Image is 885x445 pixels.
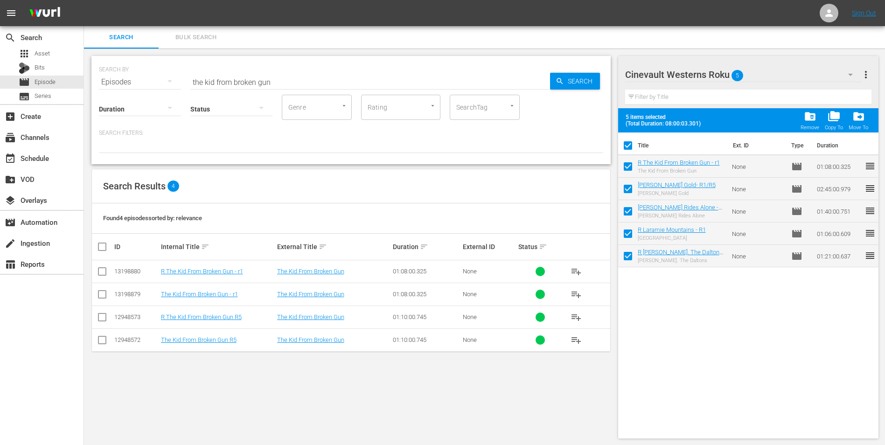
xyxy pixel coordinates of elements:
[728,222,787,245] td: None
[539,243,547,251] span: sort
[393,291,460,298] div: 01:08:00.325
[103,215,202,222] span: Found 4 episodes sorted by: relevance
[5,32,16,43] span: Search
[828,110,840,123] span: folder_copy
[420,243,428,251] span: sort
[791,250,802,262] span: Episode
[798,107,822,133] button: Remove
[846,107,871,133] button: Move To
[638,159,720,166] a: R The Kid From Broken Gun - r1
[849,125,868,131] div: Move To
[864,228,876,239] span: reorder
[804,110,816,123] span: folder_delete
[277,313,344,320] a: The Kid From Broken Gun
[164,32,228,43] span: Bulk Search
[565,306,587,328] button: playlist_add
[35,91,51,101] span: Series
[99,129,603,137] p: Search Filters:
[813,155,864,178] td: 01:08:00.325
[638,132,727,159] th: Title
[428,101,437,110] button: Open
[99,69,181,95] div: Episodes
[114,336,158,343] div: 12948572
[786,132,811,159] th: Type
[625,62,862,88] div: Cinevault Westerns Roku
[19,76,30,88] span: Episode
[5,111,16,122] span: Create
[5,217,16,228] span: Automation
[103,181,166,192] span: Search Results
[728,155,787,178] td: None
[860,63,871,86] button: more_vert
[864,183,876,194] span: reorder
[35,77,56,87] span: Episode
[638,204,722,218] a: [PERSON_NAME] Rides Alone - R5
[864,205,876,216] span: reorder
[864,250,876,261] span: reorder
[564,73,600,90] span: Search
[846,107,871,133] span: Move Item To Workspace
[852,9,876,17] a: Sign Out
[626,120,705,127] span: (Total Duration: 08:00:03.301)
[22,2,67,24] img: ans4CAIJ8jUAAAAAAAAAAAAAAAAAAAAAAAAgQb4GAAAAAAAAAAAAAAAAAAAAAAAAJMjXAAAAAAAAAAAAAAAAAAAAAAAAgAT5G...
[852,110,865,123] span: drive_file_move
[825,125,843,131] div: Copy To
[277,291,344,298] a: The Kid From Broken Gun
[463,291,516,298] div: None
[822,107,846,133] button: Copy To
[638,249,723,263] a: R [PERSON_NAME]. The Daltons - R1
[798,107,822,133] span: Remove Item From Workspace
[463,243,516,250] div: External ID
[811,132,867,159] th: Duration
[5,195,16,206] span: Overlays
[638,168,720,174] div: The Kid From Broken Gun
[571,289,582,300] span: playlist_add
[864,160,876,172] span: reorder
[518,241,562,252] div: Status
[626,114,705,120] span: 5 items selected
[860,69,871,80] span: more_vert
[393,336,460,343] div: 01:10:00.745
[822,107,846,133] span: Copy Item To Workspace
[19,91,30,102] span: Series
[638,190,716,196] div: [PERSON_NAME] Gold
[114,243,158,250] div: ID
[161,313,242,320] a: R The Kid From Broken Gun R5
[161,336,237,343] a: The Kid From Broken Gun R5
[728,178,787,200] td: None
[201,243,209,251] span: sort
[550,73,600,90] button: Search
[161,291,238,298] a: The Kid From Broken Gun - r1
[571,334,582,346] span: playlist_add
[277,268,344,275] a: The Kid From Broken Gun
[791,228,802,239] span: Episode
[728,200,787,222] td: None
[19,48,30,59] span: Asset
[393,268,460,275] div: 01:08:00.325
[277,336,344,343] a: The Kid From Broken Gun
[565,329,587,351] button: playlist_add
[35,49,50,58] span: Asset
[277,241,390,252] div: External Title
[319,243,327,251] span: sort
[5,153,16,164] span: event_available
[114,313,158,320] div: 12948573
[565,283,587,306] button: playlist_add
[791,161,802,172] span: Episode
[90,32,153,43] span: Search
[565,260,587,283] button: playlist_add
[5,132,16,143] span: Channels
[638,213,725,219] div: [PERSON_NAME] Rides Alone
[571,266,582,277] span: playlist_add
[813,200,864,222] td: 01:40:00.751
[19,63,30,74] div: Bits
[5,238,16,249] span: Ingestion
[571,312,582,323] span: playlist_add
[728,245,787,267] td: None
[813,178,864,200] td: 02:45:00.979
[638,226,706,233] a: R Laramie Mountains - R1
[791,206,802,217] span: Episode
[791,183,802,195] span: Episode
[167,181,179,192] span: 4
[340,101,348,110] button: Open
